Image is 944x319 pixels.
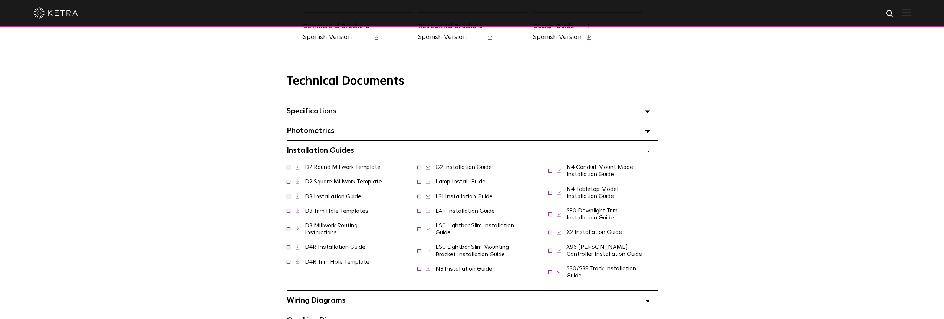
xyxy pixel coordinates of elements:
[435,208,495,214] a: L4R Installation Guide
[566,266,636,279] a: S30/S38 Track Installation Guide
[418,33,483,42] a: Spanish Version
[435,244,509,257] a: LS0 Lightbar Slim Mounting Bracket Installation Guide
[566,164,635,177] a: N4 Conduit Mount Model Installation Guide
[435,164,492,170] a: G2 Installation Guide
[287,74,658,88] h3: Technical Documents
[435,179,486,185] a: Lamp Install Guide
[902,9,911,16] img: Hamburger%20Nav.svg
[435,266,492,272] a: N3 Installation Guide
[566,208,618,221] a: S30 Downlight Trim Installation Guide
[435,222,514,235] a: LS0 Lightbar Slim Installation Guide
[305,244,365,250] a: D4R Installation Guide
[305,164,381,170] a: D2 Round Millwork Template
[303,33,370,42] a: Spanish Version
[533,33,582,42] a: Spanish Version
[885,9,895,19] img: search icon
[566,186,618,199] a: N4 Tabletop Model Installation Guide
[287,297,346,304] span: Wiring Diagrams
[287,107,336,115] span: Specifications
[305,259,369,265] a: D4R Trim Hole Template
[435,193,493,199] a: L3I Installation Guide
[33,7,78,19] img: ketra-logo-2019-white
[287,127,335,134] span: Photometrics
[305,179,382,185] a: D2 Square Millwork Template
[287,147,354,154] span: Installation Guides
[305,222,358,235] a: D3 Millwork Routing Instructions
[305,193,361,199] a: D3 Installation Guide
[566,244,642,257] a: X96 [PERSON_NAME] Controller Installation Guide
[566,229,622,235] a: X2 Installation Guide
[305,208,368,214] a: D3 Trim Hole Templates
